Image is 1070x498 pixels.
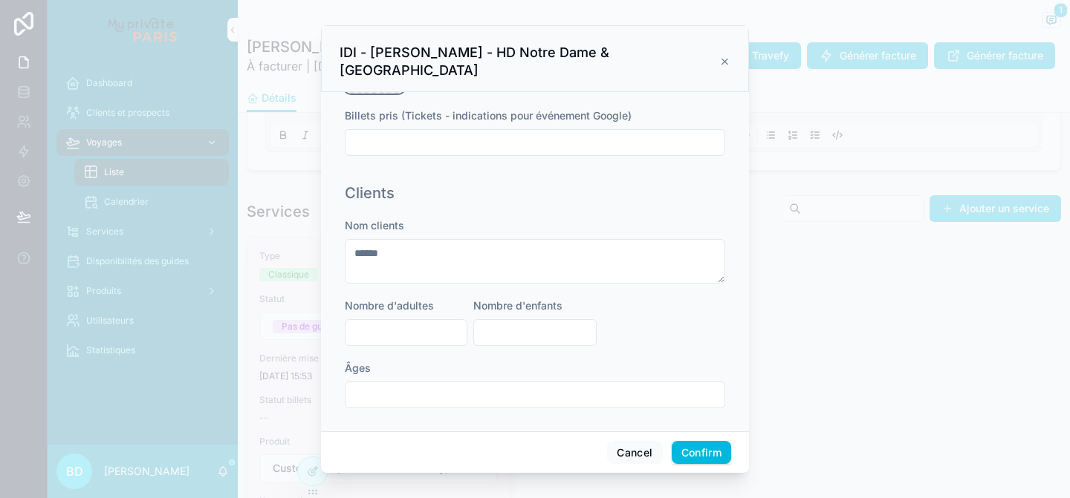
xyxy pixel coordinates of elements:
span: Nombre d'adultes [345,299,434,312]
span: Billets pris (Tickets - indications pour événement Google) [345,109,632,122]
button: Cancel [607,441,662,465]
span: Âges [345,361,371,374]
span: Nom clients [345,219,404,232]
span: Nombre d'enfants [473,299,562,312]
h1: Clients [345,183,395,203]
h3: IDI - [PERSON_NAME] - HD Notre Dame & [GEOGRAPHIC_DATA] [340,44,719,79]
button: Confirm [672,441,731,465]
